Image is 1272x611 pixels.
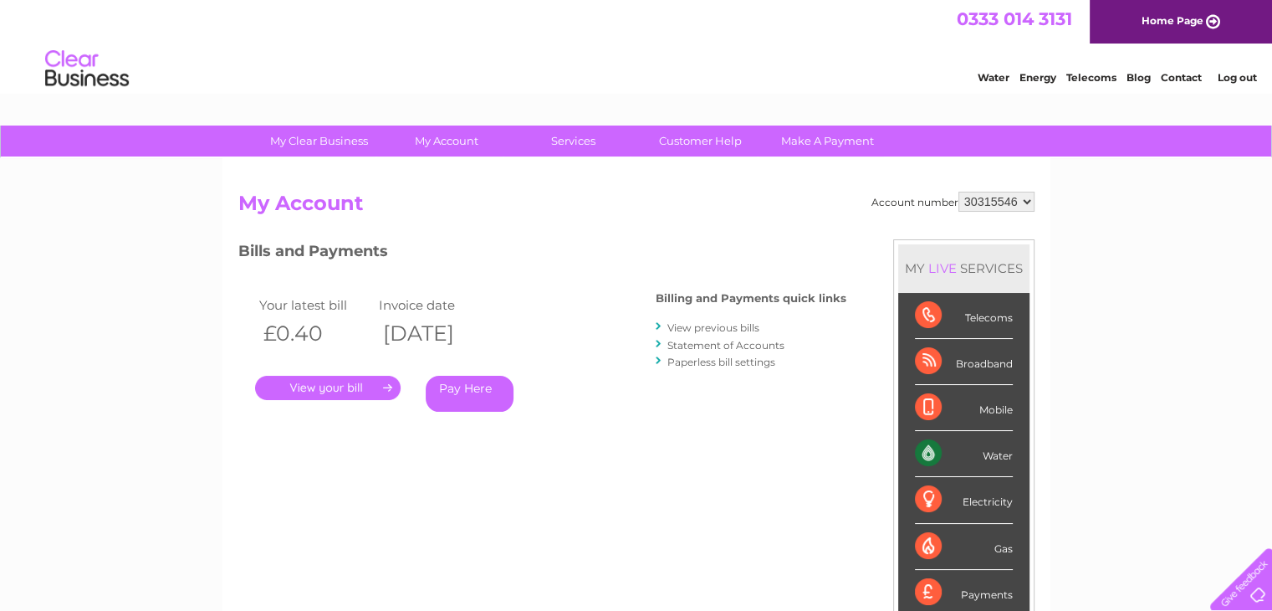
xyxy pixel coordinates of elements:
[667,321,759,334] a: View previous bills
[915,339,1013,385] div: Broadband
[667,339,784,352] a: Statement of Accounts
[631,126,769,157] a: Customer Help
[978,71,1009,84] a: Water
[667,356,775,368] a: Paperless bill settings
[242,9,1032,81] div: Clear Business is a trading name of Verastar Limited (registered in [GEOGRAPHIC_DATA] No. 3667643...
[1161,71,1202,84] a: Contact
[871,192,1034,212] div: Account number
[1217,71,1256,84] a: Log out
[915,431,1013,477] div: Water
[656,292,846,305] h4: Billing and Payments quick links
[375,316,495,351] th: [DATE]
[925,260,960,276] div: LIVE
[255,294,375,316] td: Your latest bill
[238,192,1034,223] h2: My Account
[915,385,1013,431] div: Mobile
[1126,71,1151,84] a: Blog
[957,8,1072,29] a: 0333 014 3131
[759,126,897,157] a: Make A Payment
[1019,71,1056,84] a: Energy
[238,239,846,269] h3: Bills and Payments
[898,244,1029,292] div: MY SERVICES
[915,477,1013,523] div: Electricity
[255,376,401,400] a: .
[915,524,1013,570] div: Gas
[915,293,1013,339] div: Telecoms
[255,316,375,351] th: £0.40
[504,126,642,157] a: Services
[44,44,130,95] img: logo.png
[1066,71,1116,84] a: Telecoms
[250,126,388,157] a: My Clear Business
[375,294,495,316] td: Invoice date
[426,376,513,412] a: Pay Here
[377,126,515,157] a: My Account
